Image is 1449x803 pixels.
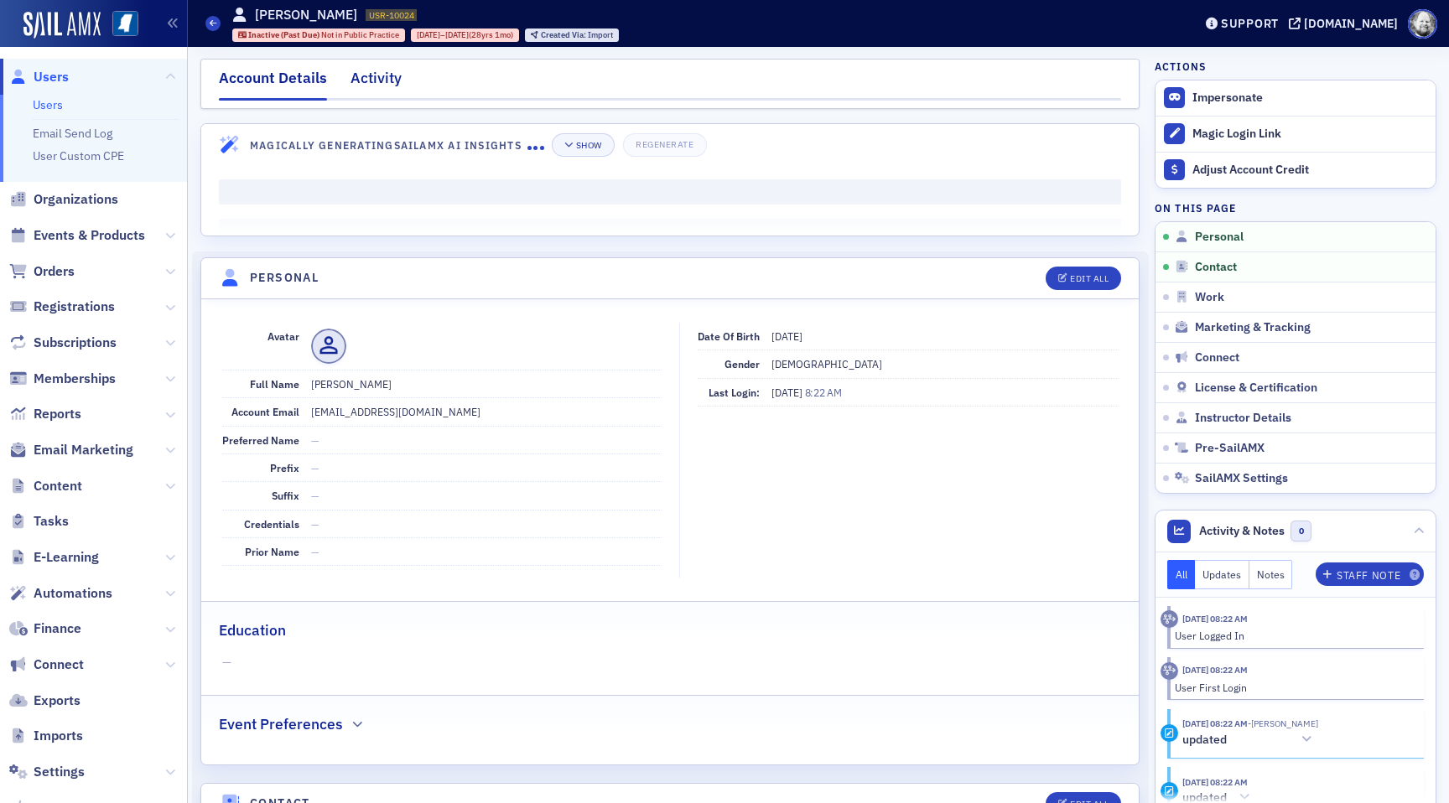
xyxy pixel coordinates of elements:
[248,29,321,40] span: Inactive (Past Due)
[1182,731,1318,749] button: updated
[270,461,299,474] span: Prefix
[1195,411,1291,426] span: Instructor Details
[9,68,69,86] a: Users
[267,329,299,343] span: Avatar
[445,29,469,40] span: [DATE]
[238,29,400,40] a: Inactive (Past Due) Not in Public Practice
[34,477,82,495] span: Content
[1192,163,1427,178] div: Adjust Account Credit
[9,727,83,745] a: Imports
[1182,776,1248,788] time: 8/1/2025 08:22 AM
[311,489,319,502] span: —
[552,133,615,157] button: Show
[9,226,145,245] a: Events & Products
[34,190,118,209] span: Organizations
[623,133,706,157] button: Regenerate
[9,190,118,209] a: Organizations
[1195,350,1239,365] span: Connect
[34,655,84,674] span: Connect
[9,584,112,603] a: Automations
[1167,560,1196,589] button: All
[1070,274,1109,283] div: Edit All
[9,548,99,567] a: E-Learning
[311,545,319,558] span: —
[541,29,588,40] span: Created Via :
[245,545,299,558] span: Prior Name
[34,619,81,638] span: Finance
[9,405,81,423] a: Reports
[1199,522,1285,540] span: Activity & Notes
[1195,441,1265,456] span: Pre-SailAMX
[1195,471,1288,486] span: SailAMX Settings
[1175,680,1412,695] div: User First Login
[1195,320,1311,335] span: Marketing & Tracking
[771,350,1119,377] dd: [DEMOGRAPHIC_DATA]
[219,619,286,641] h2: Education
[219,67,327,101] div: Account Details
[805,386,842,399] span: 8:22 AM
[112,11,138,37] img: SailAMX
[23,12,101,39] img: SailAMX
[250,377,299,391] span: Full Name
[9,512,69,531] a: Tasks
[351,67,402,98] div: Activity
[771,329,802,343] span: [DATE]
[1195,260,1237,275] span: Contact
[34,226,145,245] span: Events & Products
[1195,230,1244,245] span: Personal
[34,692,80,710] span: Exports
[33,97,63,112] a: Users
[525,28,619,42] div: Created Via: Import
[9,763,85,781] a: Settings
[33,126,112,141] a: Email Send Log
[34,262,75,281] span: Orders
[311,398,662,425] dd: [EMAIL_ADDRESS][DOMAIN_NAME]
[34,298,115,316] span: Registrations
[9,298,115,316] a: Registrations
[34,548,99,567] span: E-Learning
[311,370,662,397] dd: [PERSON_NAME]
[9,441,133,459] a: Email Marketing
[9,619,81,638] a: Finance
[1248,718,1318,729] span: Fred Page
[101,11,138,39] a: View Homepage
[231,405,299,418] span: Account Email
[34,370,116,388] span: Memberships
[34,512,69,531] span: Tasks
[417,29,513,40] div: – (28yrs 1mo)
[1221,16,1279,31] div: Support
[1046,267,1121,290] button: Edit All
[1195,560,1249,589] button: Updates
[1182,613,1248,624] time: 8/1/2025 08:22 AM
[311,433,319,447] span: —
[9,477,82,495] a: Content
[369,9,414,21] span: USR-10024
[311,517,319,531] span: —
[9,370,116,388] a: Memberships
[698,329,760,343] span: Date of Birth
[1156,152,1436,188] a: Adjust Account Credit
[321,29,399,40] span: Not in Public Practice
[1161,724,1178,742] div: Update
[34,405,81,423] span: Reports
[34,727,83,745] span: Imports
[34,441,133,459] span: Email Marketing
[1192,91,1263,106] button: Impersonate
[9,655,84,674] a: Connect
[311,461,319,474] span: —
[1161,782,1178,800] div: Update
[250,269,319,287] h4: Personal
[9,262,75,281] a: Orders
[1175,628,1412,643] div: User Logged In
[724,357,760,370] span: Gender
[255,6,357,24] h1: [PERSON_NAME]
[34,584,112,603] span: Automations
[1195,381,1317,396] span: License & Certification
[222,433,299,447] span: Preferred Name
[1182,718,1248,729] time: 8/1/2025 08:22 AM
[34,763,85,781] span: Settings
[222,654,1119,671] span: —
[1337,571,1400,580] div: Staff Note
[1316,562,1424,586] button: Staff Note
